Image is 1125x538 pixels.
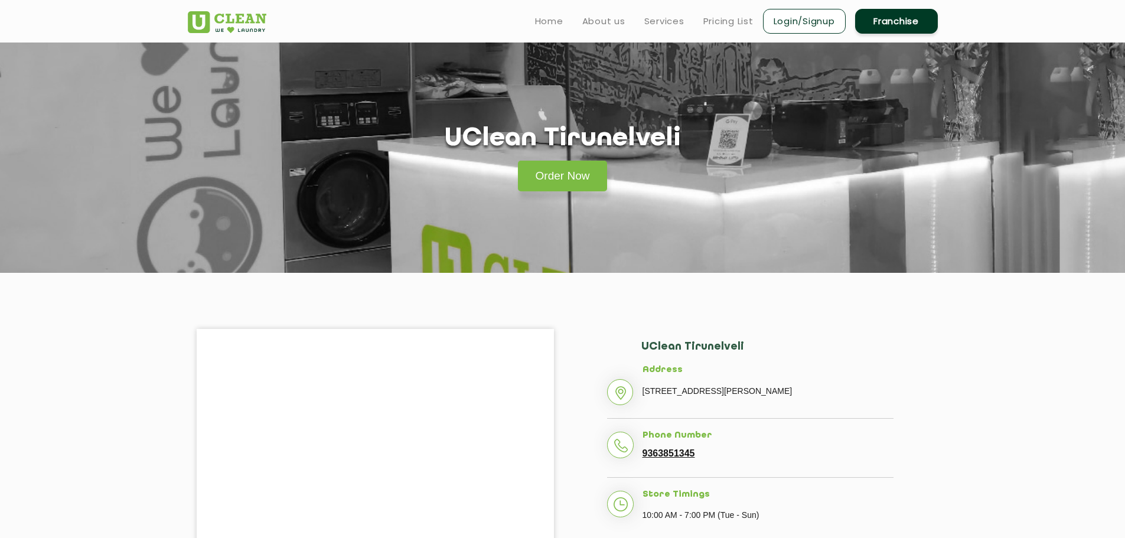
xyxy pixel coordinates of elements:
a: 9363851345 [643,448,695,459]
p: 10:00 AM - 7:00 PM (Tue - Sun) [643,506,894,524]
h5: Phone Number [643,431,894,441]
a: Order Now [518,161,608,191]
img: UClean Laundry and Dry Cleaning [188,11,266,33]
h1: UClean Tirunelveli [445,124,681,154]
a: Services [644,14,684,28]
a: Pricing List [703,14,754,28]
a: Home [535,14,563,28]
a: Login/Signup [763,9,846,34]
p: [STREET_ADDRESS][PERSON_NAME] [643,382,894,400]
h5: Address [643,365,894,376]
h2: UClean Tirunelveli [641,341,894,365]
a: Franchise [855,9,938,34]
h5: Store Timings [643,490,894,500]
a: About us [582,14,625,28]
